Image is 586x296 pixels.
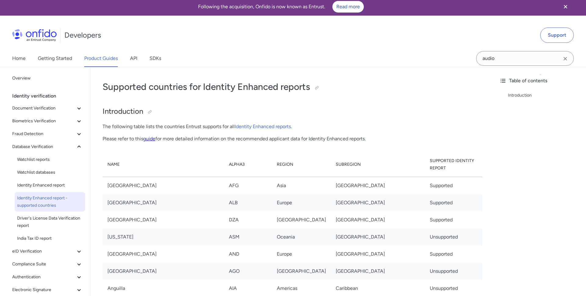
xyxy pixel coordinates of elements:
[425,246,482,263] td: Supported
[38,50,72,67] a: Getting Started
[224,177,272,194] td: AFG
[12,117,75,125] span: Biometrics Verification
[272,263,331,280] td: [GEOGRAPHIC_DATA]
[15,179,85,191] a: Identity Enhanced report
[103,135,482,142] p: Please refer to this for more detailed information on the recommended applicant data for Identity...
[15,166,85,179] a: Watchlist databases
[272,246,331,263] td: Europe
[17,215,83,229] span: Driver's License Data Verification report
[331,246,425,263] td: [GEOGRAPHIC_DATA]
[331,211,425,228] td: [GEOGRAPHIC_DATA]
[476,51,574,66] input: Onfido search input field
[331,152,425,177] th: Subregion
[103,106,482,117] h2: Introduction
[331,228,425,246] td: [GEOGRAPHIC_DATA]
[12,105,75,112] span: Document Verification
[272,177,331,194] td: Asia
[12,50,26,67] a: Home
[425,211,482,228] td: Supported
[224,263,272,280] td: AGO
[425,194,482,211] td: Supported
[12,273,75,281] span: Authentication
[425,228,482,246] td: Unsupported
[103,177,224,194] td: [GEOGRAPHIC_DATA]
[17,194,83,209] span: Identity Enhanced report - supported countries
[508,92,581,99] a: Introduction
[331,177,425,194] td: [GEOGRAPHIC_DATA]
[12,90,88,102] div: Identity verification
[224,152,272,177] th: Alpha3
[130,50,137,67] a: API
[103,194,224,211] td: [GEOGRAPHIC_DATA]
[331,194,425,211] td: [GEOGRAPHIC_DATA]
[150,50,161,67] a: SDKs
[235,124,291,129] a: Identity Enhanced reports
[12,130,75,138] span: Fraud Detection
[272,152,331,177] th: Region
[272,228,331,246] td: Oceania
[425,177,482,194] td: Supported
[17,235,83,242] span: India Tax ID report
[103,152,224,177] th: Name
[103,123,482,130] p: The following table lists the countries Entrust supports for all .
[224,211,272,228] td: DZA
[12,75,83,82] span: Overview
[12,261,75,268] span: Compliance Suite
[272,211,331,228] td: [GEOGRAPHIC_DATA]
[224,194,272,211] td: ALB
[64,30,101,40] h1: Developers
[17,169,83,176] span: Watchlist databases
[10,245,85,257] button: eID Verification
[499,77,581,84] div: Table of contents
[17,182,83,189] span: Identity Enhanced report
[103,263,224,280] td: [GEOGRAPHIC_DATA]
[12,286,75,294] span: Electronic Signature
[7,1,554,13] div: Following the acquisition, Onfido is now known as Entrust.
[143,136,155,142] a: guide
[12,29,57,41] img: Onfido Logo
[103,228,224,246] td: [US_STATE]
[10,284,85,296] button: Electronic Signature
[12,143,75,150] span: Database Verification
[103,246,224,263] td: [GEOGRAPHIC_DATA]
[10,72,85,84] a: Overview
[15,154,85,166] a: Watchlist reports
[10,102,85,114] button: Document Verification
[332,1,364,13] a: Read more
[10,141,85,153] button: Database Verification
[425,263,482,280] td: Unsupported
[17,156,83,163] span: Watchlist reports
[10,271,85,283] button: Authentication
[103,211,224,228] td: [GEOGRAPHIC_DATA]
[10,128,85,140] button: Fraud Detection
[10,258,85,270] button: Compliance Suite
[331,263,425,280] td: [GEOGRAPHIC_DATA]
[15,192,85,212] a: Identity Enhanced report - supported countries
[562,55,569,62] svg: Clear search field button
[540,28,574,43] a: Support
[224,246,272,263] td: AND
[103,81,482,93] h1: Supported countries for Identity Enhanced reports
[15,232,85,245] a: India Tax ID report
[12,248,75,255] span: eID Verification
[425,152,482,177] th: Supported Identity Report
[224,228,272,246] td: ASM
[10,115,85,127] button: Biometrics Verification
[562,3,569,10] svg: Close banner
[84,50,118,67] a: Product Guides
[15,212,85,232] a: Driver's License Data Verification report
[272,194,331,211] td: Europe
